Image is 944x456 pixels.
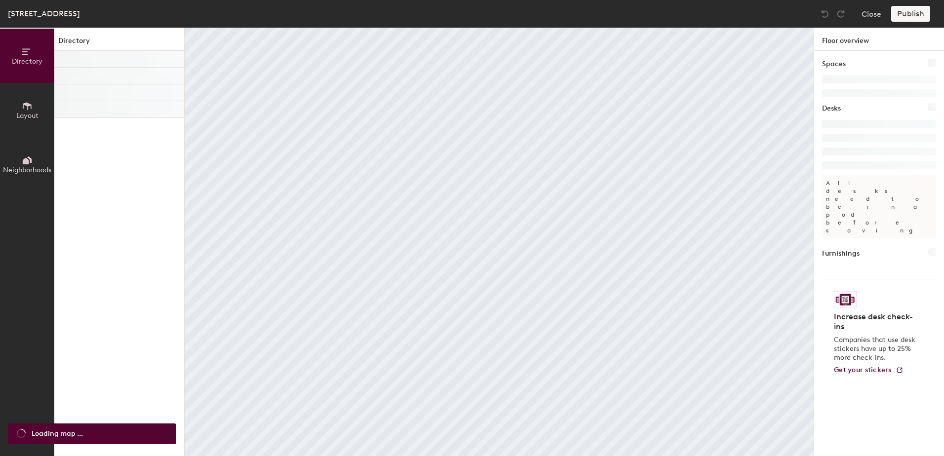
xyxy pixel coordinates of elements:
[8,7,80,20] div: [STREET_ADDRESS]
[54,36,184,51] h1: Directory
[16,112,39,120] span: Layout
[822,175,936,238] p: All desks need to be in a pod before saving
[834,312,918,332] h4: Increase desk check-ins
[834,336,918,362] p: Companies that use desk stickers have up to 25% more check-ins.
[822,59,846,70] h1: Spaces
[3,166,51,174] span: Neighborhoods
[822,248,860,259] h1: Furnishings
[822,103,841,114] h1: Desks
[820,9,830,19] img: Undo
[814,28,944,51] h1: Floor overview
[862,6,881,22] button: Close
[834,366,904,375] a: Get your stickers
[12,57,42,66] span: Directory
[185,28,814,456] canvas: Map
[834,366,892,374] span: Get your stickers
[32,428,83,439] span: Loading map ...
[834,291,857,308] img: Sticker logo
[836,9,846,19] img: Redo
